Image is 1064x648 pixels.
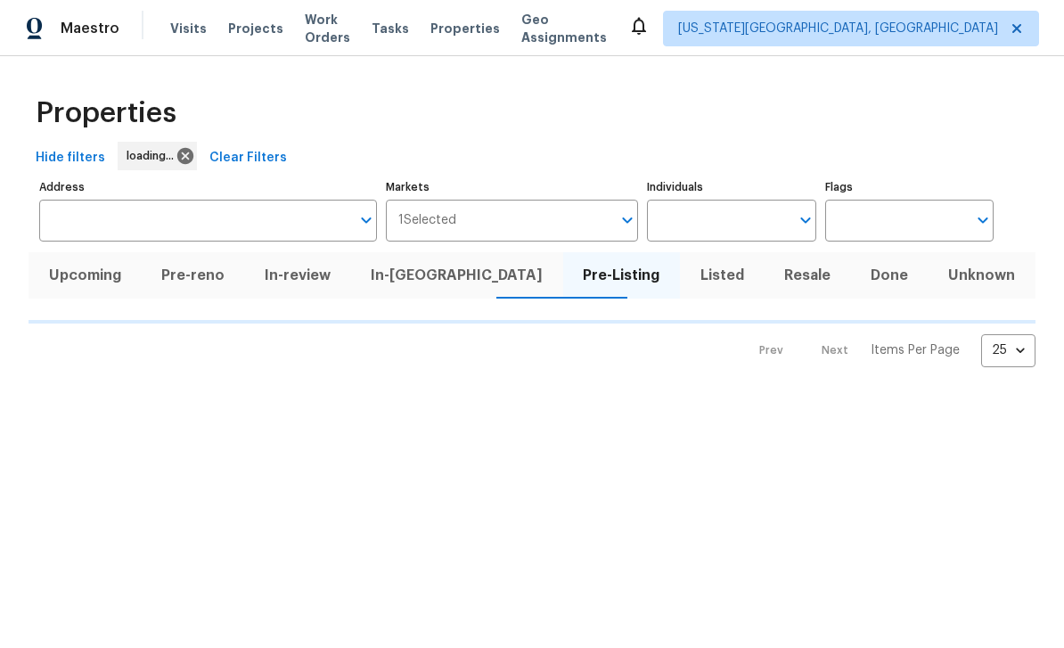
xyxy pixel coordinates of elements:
span: Properties [36,104,176,122]
span: Clear Filters [209,147,287,169]
span: [US_STATE][GEOGRAPHIC_DATA], [GEOGRAPHIC_DATA] [678,20,998,37]
span: Upcoming [39,263,130,288]
span: Visits [170,20,207,37]
span: Properties [430,20,500,37]
span: Unknown [939,263,1025,288]
span: loading... [127,147,181,165]
span: Listed [691,263,753,288]
span: In-[GEOGRAPHIC_DATA] [362,263,552,288]
label: Markets [386,182,639,193]
span: Maestro [61,20,119,37]
label: Flags [825,182,994,193]
button: Open [793,208,818,233]
button: Clear Filters [202,142,294,175]
p: Items Per Page [871,341,960,359]
button: Open [615,208,640,233]
span: Resale [774,263,839,288]
div: 25 [981,327,1035,373]
span: Projects [228,20,283,37]
button: Hide filters [29,142,112,175]
span: Tasks [372,22,409,35]
nav: Pagination Navigation [742,334,1035,367]
span: Pre-reno [151,263,233,288]
button: Open [970,208,995,233]
span: Geo Assignments [521,11,607,46]
div: loading... [118,142,197,170]
label: Address [39,182,377,193]
span: Work Orders [305,11,350,46]
span: Hide filters [36,147,105,169]
span: 1 Selected [398,213,456,228]
span: Done [862,263,918,288]
label: Individuals [647,182,815,193]
span: In-review [255,263,340,288]
button: Open [354,208,379,233]
span: Pre-Listing [574,263,669,288]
